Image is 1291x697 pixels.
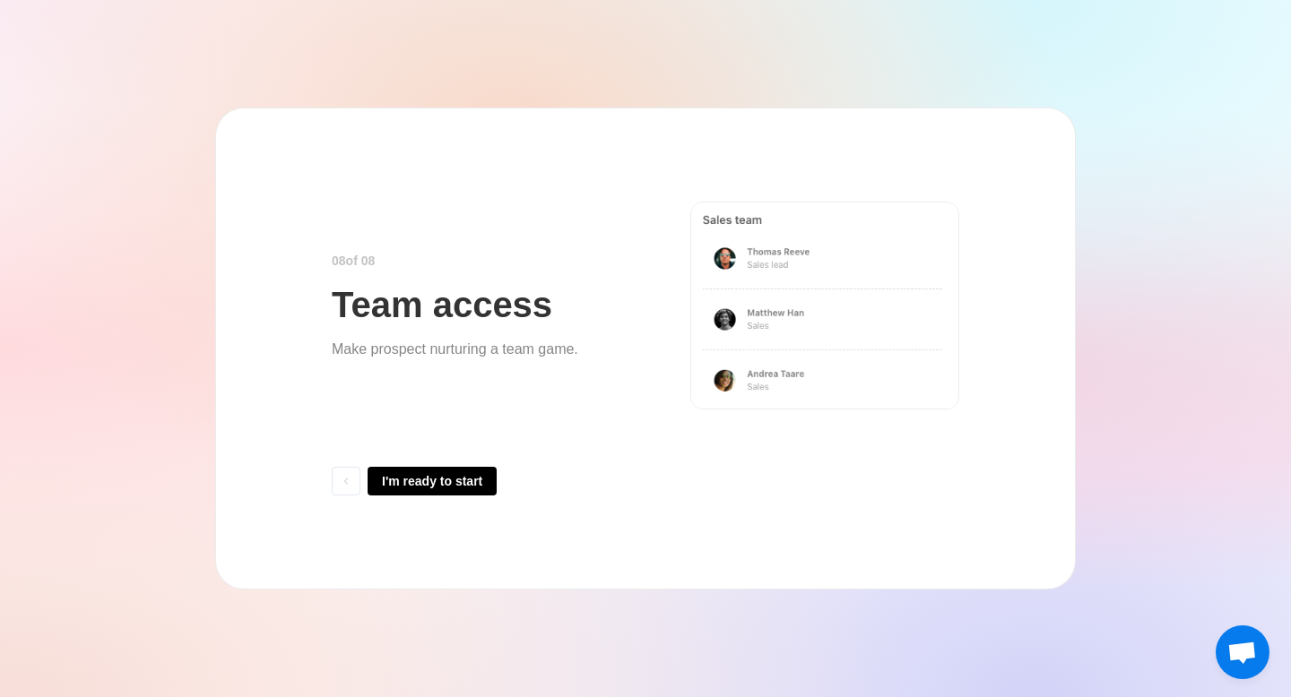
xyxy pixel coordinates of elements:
[332,467,360,495] button: Back
[368,467,497,495] button: I'm ready to start
[690,202,959,409] img: reminders
[332,285,552,324] p: Team access
[332,339,578,360] p: Make prospect nurturing a team game.
[1216,625,1269,679] div: Open chat
[332,252,375,271] p: 0 8 of 0 8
